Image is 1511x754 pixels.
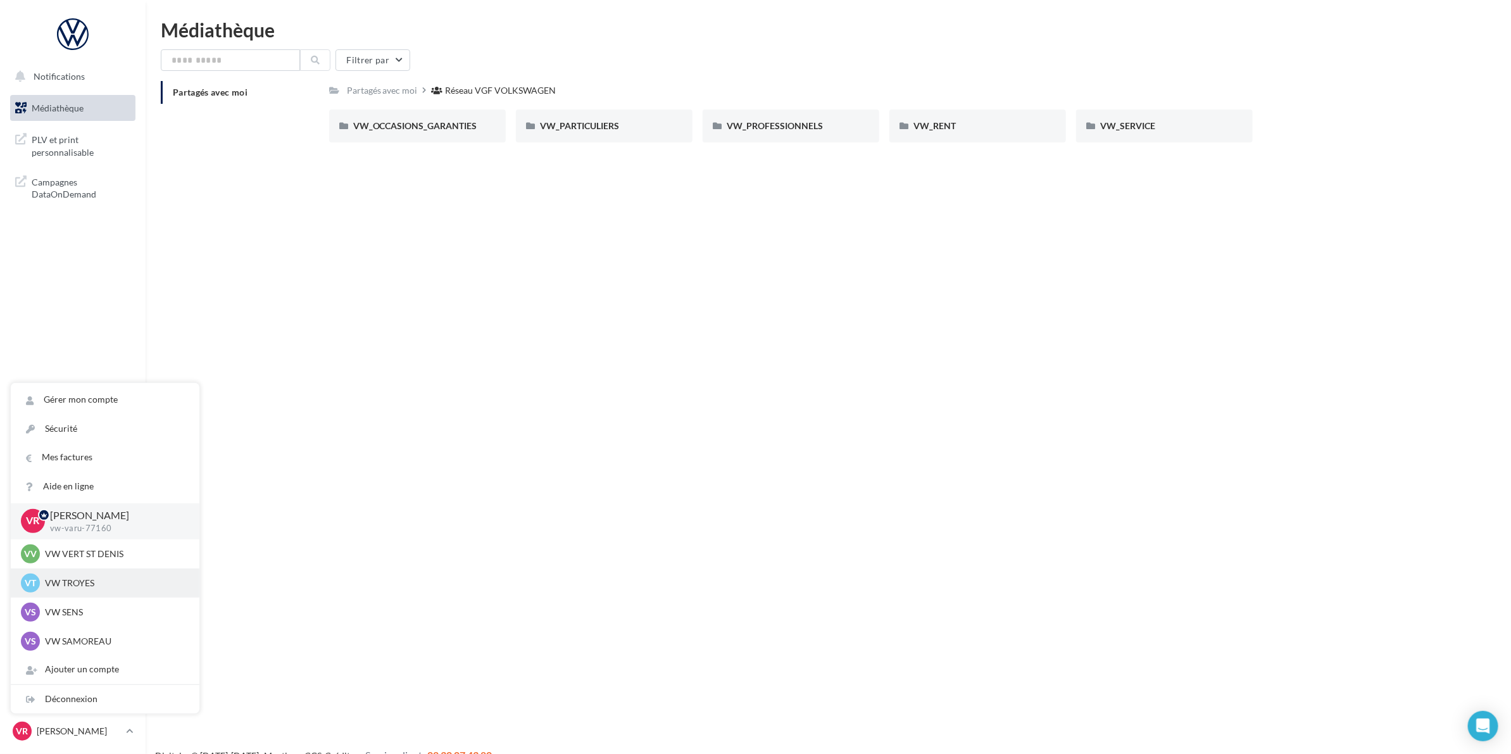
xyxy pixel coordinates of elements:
[11,655,199,684] div: Ajouter un compte
[727,120,823,131] span: VW_PROFESSIONNELS
[540,120,619,131] span: VW_PARTICULIERS
[10,719,135,743] a: VR [PERSON_NAME]
[25,606,36,619] span: VS
[11,415,199,443] a: Sécurité
[50,508,179,523] p: [PERSON_NAME]
[173,87,248,97] span: Partagés avec moi
[353,120,477,131] span: VW_OCCASIONS_GARANTIES
[11,472,199,501] a: Aide en ligne
[45,635,184,648] p: VW SAMOREAU
[32,103,84,113] span: Médiathèque
[45,548,184,560] p: VW VERT ST DENIS
[24,548,37,560] span: VV
[446,84,556,97] div: Réseau VGF VOLKSWAGEN
[347,84,418,97] div: Partagés avec moi
[11,685,199,713] div: Déconnexion
[335,49,410,71] button: Filtrer par
[11,443,199,472] a: Mes factures
[45,577,184,589] p: VW TROYES
[1100,120,1155,131] span: VW_SERVICE
[8,126,138,163] a: PLV et print personnalisable
[37,725,121,738] p: [PERSON_NAME]
[27,514,40,529] span: VR
[16,725,28,738] span: VR
[32,173,130,201] span: Campagnes DataOnDemand
[8,168,138,206] a: Campagnes DataOnDemand
[8,63,133,90] button: Notifications
[25,577,36,589] span: VT
[45,606,184,619] p: VW SENS
[25,635,36,648] span: VS
[11,386,199,414] a: Gérer mon compte
[8,95,138,122] a: Médiathèque
[32,131,130,158] span: PLV et print personnalisable
[50,523,179,534] p: vw-varu-77160
[913,120,956,131] span: VW_RENT
[1468,711,1498,741] div: Open Intercom Messenger
[161,20,1496,39] div: Médiathèque
[34,71,85,82] span: Notifications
